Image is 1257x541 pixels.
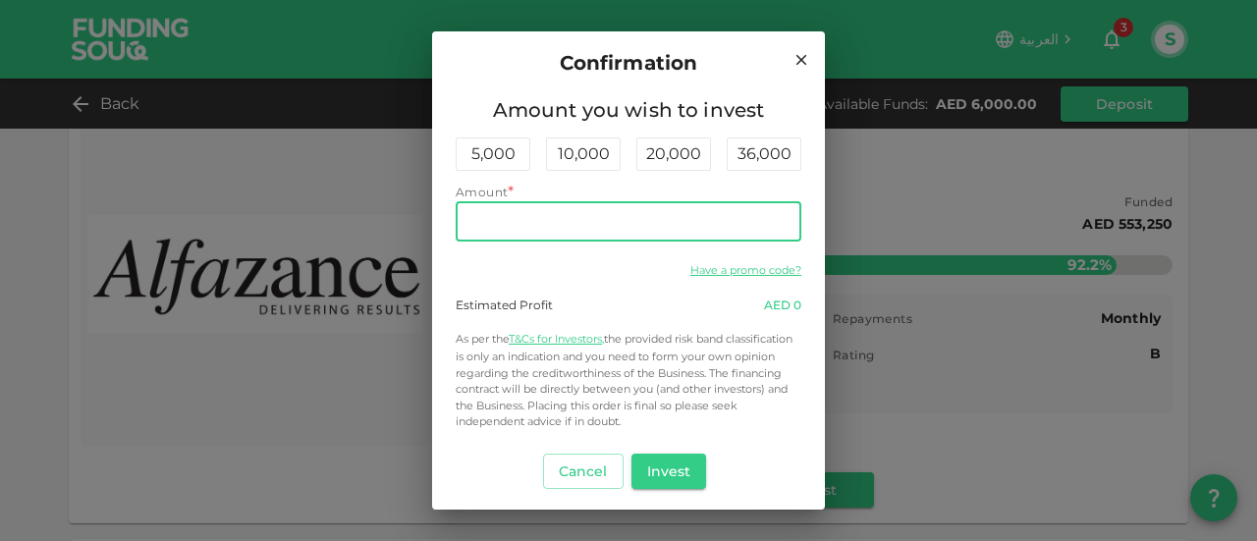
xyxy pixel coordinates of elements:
[456,137,530,171] div: 5,000
[560,47,698,79] span: Confirmation
[456,332,509,346] span: As per the
[543,454,624,489] button: Cancel
[764,297,801,314] div: 0
[456,330,801,430] p: the provided risk band classification is only an indication and you need to form your own opinion...
[456,297,553,314] div: Estimated Profit
[690,263,801,277] a: Have a promo code?
[456,94,801,126] span: Amount you wish to invest
[509,332,604,346] a: T&Cs for Investors,
[727,137,801,171] div: 36,000
[636,137,711,171] div: 20,000
[631,454,707,489] button: Invest
[456,202,801,242] input: amount
[546,137,621,171] div: 10,000
[764,298,791,312] span: AED
[456,185,508,199] span: Amount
